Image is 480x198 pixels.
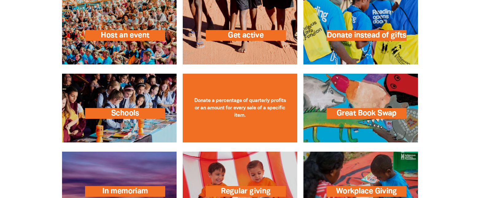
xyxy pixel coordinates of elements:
span: Donate instead of gifts [326,30,407,41]
span: Workplace Giving [326,186,407,197]
a: Schools [62,74,177,142]
span: In memoriam [85,186,165,197]
span: Get active [205,30,286,41]
span: Host an event [85,30,165,41]
span: Schools [85,108,165,119]
span: Regular giving [205,186,286,197]
span: Great Book Swap [326,108,407,119]
a: Great Book Swap [303,74,418,142]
